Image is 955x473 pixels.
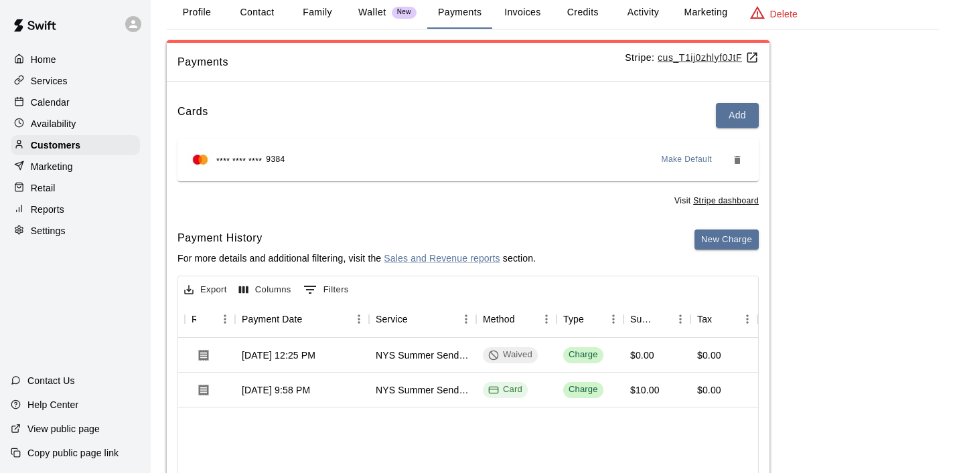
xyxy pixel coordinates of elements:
a: Retail [11,178,140,198]
div: Card [488,383,522,396]
button: Sort [303,310,321,328]
div: Sep 9, 2025, 9:58 PM [242,383,310,397]
p: Contact Us [27,374,75,387]
p: Settings [31,224,66,238]
span: Make Default [662,153,713,167]
div: Service [376,300,408,338]
div: Payment Date [235,300,369,338]
div: Waived [488,349,532,361]
div: Subtotal [630,300,652,338]
p: Delete [770,7,798,21]
div: Method [476,300,557,338]
button: Add [716,103,759,128]
button: Sort [652,310,670,328]
p: Wallet [358,5,386,19]
button: Export [181,280,230,300]
div: NYS Summer Send Off 3v3 - Girls 14 - 17 years old [376,383,469,397]
a: Reports [11,199,140,219]
div: $10.00 [630,383,660,397]
div: Tax [690,300,757,338]
p: Marketing [31,160,73,173]
a: Marketing [11,157,140,177]
button: Menu [349,309,369,329]
button: New Charge [694,229,759,250]
p: For more details and additional filtering, visit the section. [177,252,536,265]
button: Download Receipt [192,343,216,367]
span: New [392,8,417,17]
div: Receipt [185,300,235,338]
div: Sep 12, 2025, 12:25 PM [242,349,315,362]
p: Stripe: [625,51,759,65]
p: View public page [27,422,100,436]
button: Sort [196,310,215,328]
button: Menu [603,309,623,329]
a: Availability [11,114,140,134]
div: Payment Date [242,300,303,338]
button: Sort [515,310,534,328]
img: Credit card brand logo [188,153,212,167]
div: Charge [569,349,598,361]
a: Sales and Revenue reports [384,253,500,264]
p: Reports [31,203,64,216]
a: Customers [11,135,140,155]
button: Download Receipt [192,378,216,402]
div: Refund [141,300,185,338]
button: Menu [536,309,557,329]
button: Remove [727,149,748,171]
button: Select columns [236,280,295,300]
div: Type [563,300,584,338]
div: Tax [697,300,712,338]
h6: Cards [177,103,208,128]
p: Home [31,53,56,66]
span: Visit [674,195,759,208]
div: Receipt [192,300,196,338]
div: Charge [569,383,598,396]
button: Make Default [656,149,718,171]
button: Sort [584,310,603,328]
div: Type [557,300,623,338]
p: Calendar [31,96,70,109]
a: Services [11,71,140,91]
a: Settings [11,221,140,241]
p: Availability [31,117,76,130]
button: Menu [737,309,757,329]
a: Home [11,50,140,70]
p: Copy public page link [27,446,119,460]
div: $0.00 [630,349,654,362]
p: Customers [31,138,80,152]
button: Menu [215,309,235,329]
div: Service [369,300,476,338]
div: $0.00 [697,383,721,397]
p: Retail [31,181,56,195]
div: Subtotal [623,300,690,338]
a: cus_T1ij0zhlyf0JtF [658,52,759,63]
span: Payments [177,54,625,71]
a: Calendar [11,92,140,112]
button: Sort [408,310,427,328]
button: Sort [712,310,731,328]
span: 9384 [266,153,285,167]
h6: Payment History [177,229,536,247]
button: Menu [670,309,690,329]
a: Stripe dashboard [693,196,759,205]
div: $0.00 [697,349,721,362]
p: Help Center [27,398,78,411]
p: Services [31,74,68,88]
button: Show filters [300,279,352,300]
button: Menu [456,309,476,329]
div: NYS Summer Send Off 3v3 - COED 14 - 17 years old [376,349,469,362]
div: Method [483,300,515,338]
